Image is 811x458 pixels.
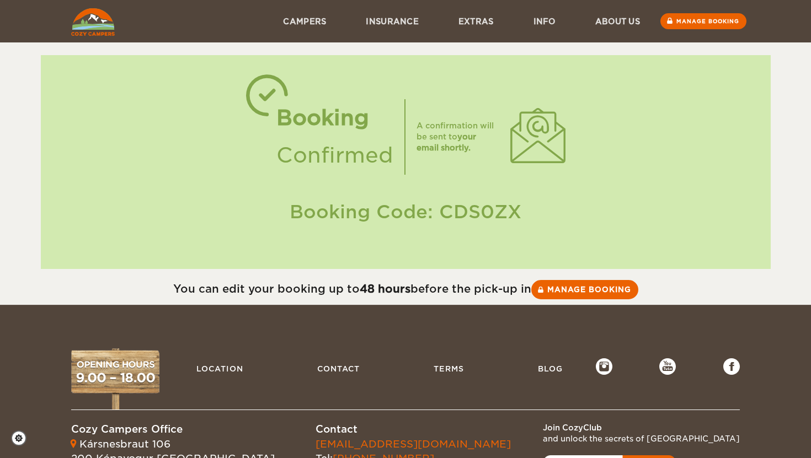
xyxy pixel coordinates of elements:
[276,99,393,137] div: Booking
[417,120,499,153] div: A confirmation will be sent to
[543,433,740,444] div: and unlock the secrets of [GEOGRAPHIC_DATA]
[71,8,115,36] img: Cozy Campers
[428,358,469,379] a: Terms
[360,282,410,295] strong: 48 hours
[11,430,34,446] a: Cookie settings
[52,199,760,225] div: Booking Code: CDS0ZX
[71,422,275,437] div: Cozy Campers Office
[532,358,568,379] a: Blog
[531,280,638,299] a: Manage booking
[276,137,393,174] div: Confirmed
[191,358,249,379] a: Location
[660,13,746,29] a: Manage booking
[316,422,511,437] div: Contact
[316,438,511,450] a: [EMAIL_ADDRESS][DOMAIN_NAME]
[312,358,365,379] a: Contact
[543,422,740,433] div: Join CozyClub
